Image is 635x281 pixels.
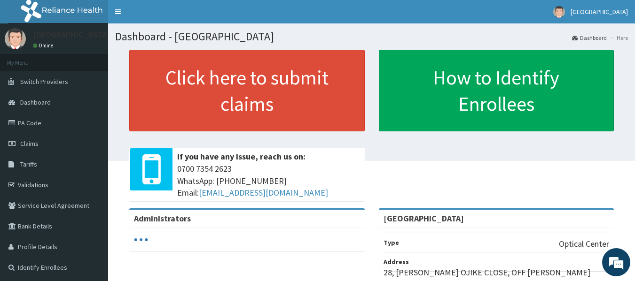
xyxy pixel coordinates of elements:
strong: [GEOGRAPHIC_DATA] [384,213,464,224]
a: [EMAIL_ADDRESS][DOMAIN_NAME] [199,187,328,198]
span: Dashboard [20,98,51,106]
img: User Image [553,6,565,18]
a: How to Identify Enrollees [379,50,614,131]
li: Here [608,34,628,42]
a: Click here to submit claims [129,50,365,131]
b: Administrators [134,213,191,224]
p: Optical Center [559,238,609,250]
p: [GEOGRAPHIC_DATA] [33,30,110,39]
img: User Image [5,28,26,49]
a: Online [33,42,55,49]
b: If you have any issue, reach us on: [177,151,306,162]
h1: Dashboard - [GEOGRAPHIC_DATA] [115,30,628,43]
b: Type [384,238,399,247]
a: Dashboard [572,34,607,42]
span: Switch Providers [20,77,68,86]
b: Address [384,258,409,266]
span: Claims [20,139,39,148]
span: [GEOGRAPHIC_DATA] [571,8,628,16]
span: 0700 7354 2623 WhatsApp: [PHONE_NUMBER] Email: [177,163,360,199]
svg: audio-loading [134,233,148,247]
span: Tariffs [20,160,37,168]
